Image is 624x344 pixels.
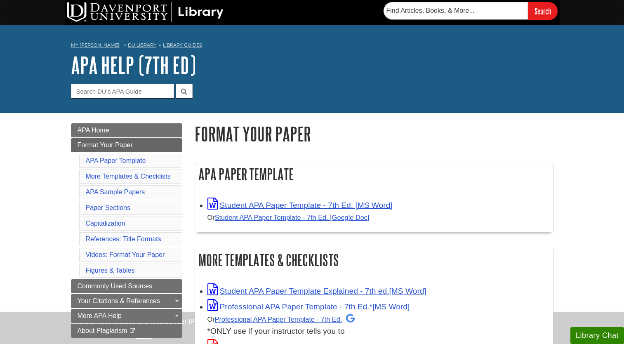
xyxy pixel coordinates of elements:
[570,327,624,344] button: Library Chat
[71,84,174,98] input: Search DU's APA Guide
[215,214,370,221] a: Student APA Paper Template - 7th Ed. [Google Doc]
[207,201,393,210] a: Link opens in new window
[78,141,133,148] span: Format Your Paper
[207,287,426,295] a: Link opens in new window
[71,42,120,49] a: My [PERSON_NAME]
[163,42,202,48] a: Library Guides
[528,2,558,20] input: Search
[86,157,146,164] a: APA Paper Template
[86,188,145,196] a: APA Sample Papers
[71,309,182,323] a: More APA Help
[78,127,109,134] span: APA Home
[86,173,171,180] a: More Templates & Checklists
[78,312,122,319] span: More APA Help
[71,123,182,338] div: Guide Page Menu
[195,249,553,271] h2: More Templates & Checklists
[71,138,182,152] a: Format Your Paper
[215,316,355,323] a: Professional APA Paper Template - 7th Ed.
[207,313,549,337] div: *ONLY use if your instructor tells you to
[207,316,355,323] small: Or
[71,52,196,78] a: APA Help (7th Ed)
[86,220,125,227] a: Capitalization
[71,123,182,137] a: APA Home
[78,283,152,290] span: Commonly Used Sources
[86,236,161,243] a: References: Title Formats
[78,297,160,304] span: Your Citations & References
[384,2,528,19] input: Find Articles, Books, & More...
[195,123,553,144] h1: Format Your Paper
[71,40,553,53] nav: breadcrumb
[86,267,135,274] a: Figures & Tables
[86,204,131,211] a: Paper Sections
[195,163,553,185] h2: APA Paper Template
[129,328,136,334] i: This link opens in a new window
[71,324,182,338] a: About Plagiarism
[71,294,182,308] a: Your Citations & References
[128,42,156,48] a: DU Library
[207,214,370,221] small: Or
[67,2,224,22] img: DU Library
[86,251,165,258] a: Videos: Format Your Paper
[71,279,182,293] a: Commonly Used Sources
[207,302,410,311] a: Link opens in new window
[78,327,127,334] span: About Plagiarism
[384,2,558,20] form: Searches DU Library's articles, books, and more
